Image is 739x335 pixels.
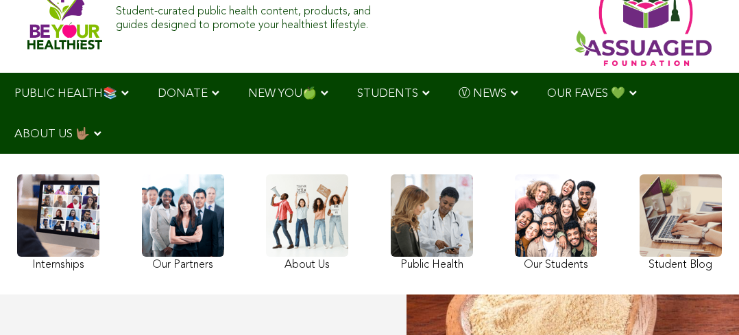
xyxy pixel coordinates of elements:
[547,88,625,100] span: OUR FAVES 💚
[459,88,507,100] span: Ⓥ NEWS
[670,269,739,335] iframe: Chat Widget
[248,88,317,100] span: NEW YOU🍏
[14,88,117,100] span: PUBLIC HEALTH📚
[357,88,418,100] span: STUDENTS
[14,128,90,140] span: ABOUT US 🤟🏽
[158,88,208,100] span: DONATE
